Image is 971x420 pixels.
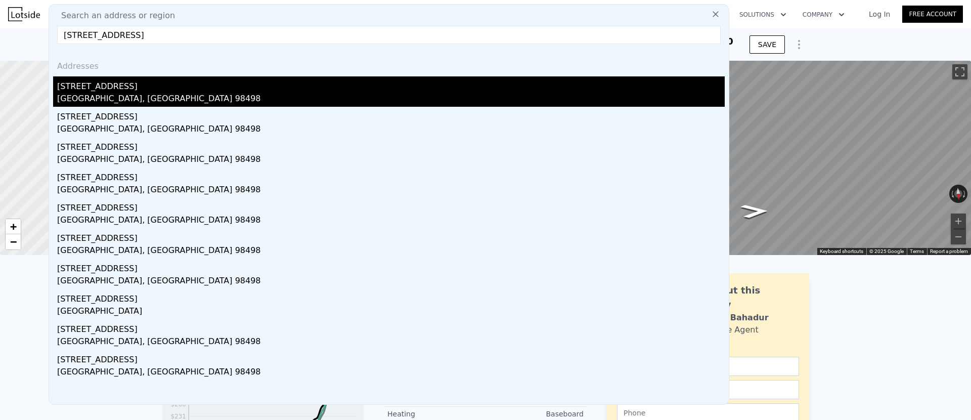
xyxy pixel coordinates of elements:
div: [GEOGRAPHIC_DATA], [GEOGRAPHIC_DATA] 98498 [57,123,725,137]
input: Enter an address, city, region, neighborhood or zip code [57,26,721,44]
tspan: $231 [170,413,186,420]
button: SAVE [749,35,785,54]
div: [STREET_ADDRESS] [57,76,725,93]
a: Terms (opens in new tab) [910,248,924,254]
div: [GEOGRAPHIC_DATA], [GEOGRAPHIC_DATA] 98498 [57,184,725,198]
button: Rotate clockwise [962,185,968,203]
div: [GEOGRAPHIC_DATA], [GEOGRAPHIC_DATA] 98498 [57,244,725,259]
div: [STREET_ADDRESS] [57,198,725,214]
div: [STREET_ADDRESS] [57,259,725,275]
span: © 2025 Google [869,248,904,254]
a: Zoom out [6,234,21,249]
div: [GEOGRAPHIC_DATA], [GEOGRAPHIC_DATA] 98498 [57,93,725,107]
button: Toggle fullscreen view [952,64,967,79]
button: Show Options [789,34,809,55]
a: Zoom in [6,219,21,234]
div: [STREET_ADDRESS] [57,289,725,305]
div: Siddhant Bahadur [686,312,769,324]
div: Ask about this property [686,283,799,312]
div: Heating [387,409,485,419]
div: [GEOGRAPHIC_DATA], [GEOGRAPHIC_DATA] 98498 [57,153,725,167]
span: Search an address or region [53,10,175,22]
div: [STREET_ADDRESS] [57,167,725,184]
button: Keyboard shortcuts [820,248,863,255]
button: Solutions [731,6,795,24]
button: Zoom out [951,229,966,244]
button: Reset the view [954,184,963,203]
div: [STREET_ADDRESS] [57,319,725,335]
div: [GEOGRAPHIC_DATA], [GEOGRAPHIC_DATA] 98498 [57,275,725,289]
a: Log In [857,9,902,19]
tspan: $266 [170,401,186,408]
img: Lotside [8,7,40,21]
div: Baseboard [485,409,584,419]
div: [STREET_ADDRESS] [57,350,725,366]
a: Free Account [902,6,963,23]
div: [STREET_ADDRESS] [57,137,725,153]
div: [GEOGRAPHIC_DATA], [GEOGRAPHIC_DATA] 98498 [57,214,725,228]
span: + [10,220,17,233]
a: Report a problem [930,248,968,254]
div: [GEOGRAPHIC_DATA], [GEOGRAPHIC_DATA] 98498 [57,335,725,350]
button: Zoom in [951,214,966,229]
span: − [10,235,17,248]
div: [STREET_ADDRESS] [57,228,725,244]
div: [GEOGRAPHIC_DATA] [57,305,725,319]
path: Go West, S 58th St [729,201,781,222]
div: Addresses [53,52,725,76]
div: [STREET_ADDRESS] [57,107,725,123]
button: Rotate counterclockwise [949,185,955,203]
button: Company [795,6,853,24]
div: [GEOGRAPHIC_DATA], [GEOGRAPHIC_DATA] 98498 [57,366,725,380]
